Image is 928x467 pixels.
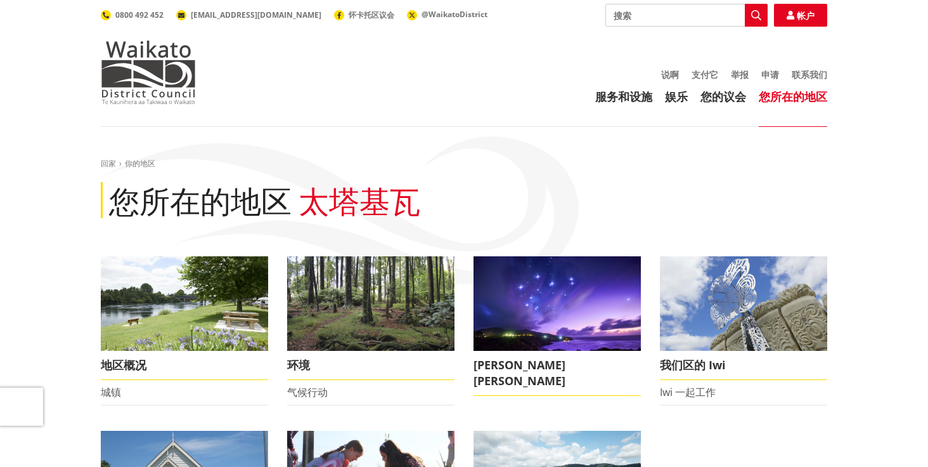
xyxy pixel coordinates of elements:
[287,385,328,399] a: 气候行动
[774,4,827,27] a: 帐户
[660,351,827,380] span: 我们区的 Iwi
[109,182,292,219] h1: 您所在的地区
[101,256,268,380] a: Ngaruawahia 0015 地区概况
[474,351,641,396] span: [PERSON_NAME][PERSON_NAME]
[474,256,641,351] img: Matariki over Whiaangaroa
[299,182,420,219] h2: 太塔基瓦
[700,89,746,104] a: 您的议会
[660,385,716,399] a: Iwi 一起工作
[349,10,394,20] span: 怀卡托区议会
[761,69,779,81] a: 申请
[660,256,827,380] a: 图兰加瓦瓦埃 Ngaruawahia 我们区的 Iwi
[101,41,196,104] img: 怀卡托区议会 - Te Kaunihera aa Takiwaa o Waikato
[101,385,121,399] a: 城镇
[474,256,641,396] a: [PERSON_NAME][PERSON_NAME]
[759,89,827,104] a: 您所在的地区
[660,256,827,351] img: Turangawaewae Ngaruawahia
[101,351,268,380] span: 地区概况
[605,4,768,27] input: Search input
[792,69,827,81] a: 联系我们
[692,69,718,81] a: 支付它
[287,256,454,351] img: biodiversity- Wright's Bush_16x9 crop
[287,256,454,380] a: 环境
[101,159,827,169] nav: 面包屑
[797,9,815,22] font: 帐户
[665,89,688,104] a: 娱乐
[191,10,321,20] span: [EMAIL_ADDRESS][DOMAIN_NAME]
[101,10,164,20] a: 0800 492 452
[101,256,268,351] img: Ngaruawahia 0015
[595,89,652,104] a: 服务和设施
[115,10,164,20] span: 0800 492 452
[422,9,487,20] span: @WaikatoDistrict
[101,158,116,169] a: 回家
[287,351,454,380] span: 环境
[334,10,394,20] a: 怀卡托区议会
[731,69,749,81] a: 举报
[125,158,155,169] span: 你的地区
[661,69,679,81] a: 说啊
[407,9,487,20] a: @WaikatoDistrict
[176,10,321,20] a: [EMAIL_ADDRESS][DOMAIN_NAME]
